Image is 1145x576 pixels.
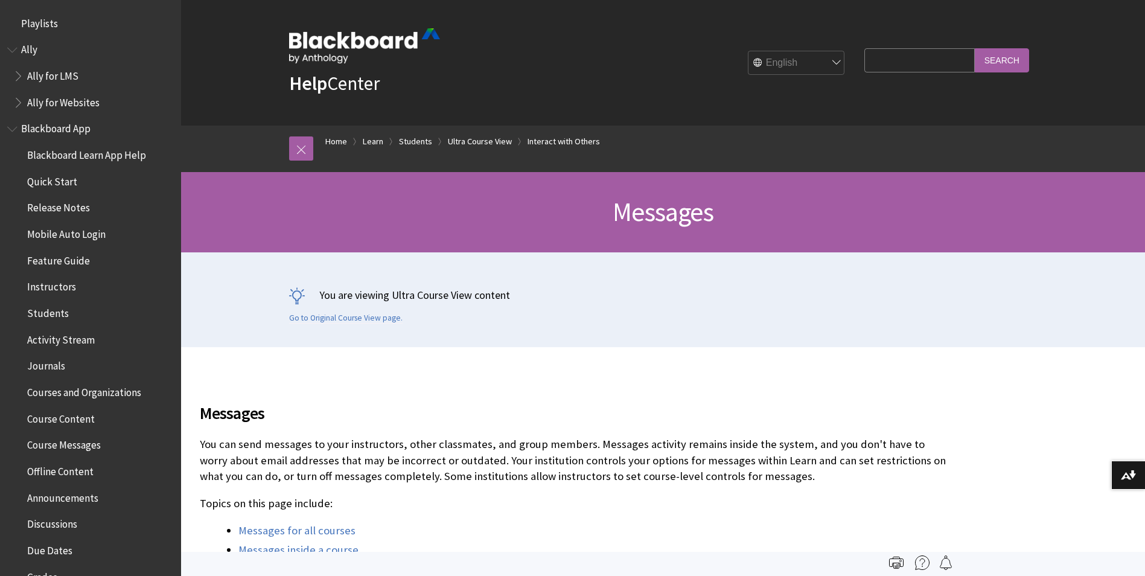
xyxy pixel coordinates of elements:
[21,40,37,56] span: Ally
[27,92,100,109] span: Ally for Websites
[27,540,72,557] span: Due Dates
[889,555,904,570] img: Print
[939,555,953,570] img: Follow this page
[289,71,380,95] a: HelpCenter
[27,514,77,530] span: Discussions
[27,382,141,398] span: Courses and Organizations
[27,330,95,346] span: Activity Stream
[7,13,174,34] nav: Book outline for Playlists
[200,437,948,484] p: You can send messages to your instructors, other classmates, and group members. Messages activity...
[27,224,106,240] span: Mobile Auto Login
[27,303,69,319] span: Students
[27,409,95,425] span: Course Content
[289,71,327,95] strong: Help
[528,134,600,149] a: Interact with Others
[238,523,356,538] a: Messages for all courses
[27,277,76,293] span: Instructors
[21,119,91,135] span: Blackboard App
[448,134,512,149] a: Ultra Course View
[27,251,90,267] span: Feature Guide
[975,48,1029,72] input: Search
[363,134,383,149] a: Learn
[289,28,440,63] img: Blackboard by Anthology
[289,287,1038,302] p: You are viewing Ultra Course View content
[27,488,98,504] span: Announcements
[200,400,948,426] span: Messages
[27,198,90,214] span: Release Notes
[399,134,432,149] a: Students
[915,555,930,570] img: More help
[27,356,65,373] span: Journals
[200,496,948,511] p: Topics on this page include:
[27,461,94,478] span: Offline Content
[289,313,403,324] a: Go to Original Course View page.
[613,195,713,228] span: Messages
[27,171,77,188] span: Quick Start
[27,145,146,161] span: Blackboard Learn App Help
[27,435,101,452] span: Course Messages
[238,543,359,557] a: Messages inside a course
[21,13,58,30] span: Playlists
[27,66,78,82] span: Ally for LMS
[7,40,174,113] nav: Book outline for Anthology Ally Help
[325,134,347,149] a: Home
[748,51,845,75] select: Site Language Selector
